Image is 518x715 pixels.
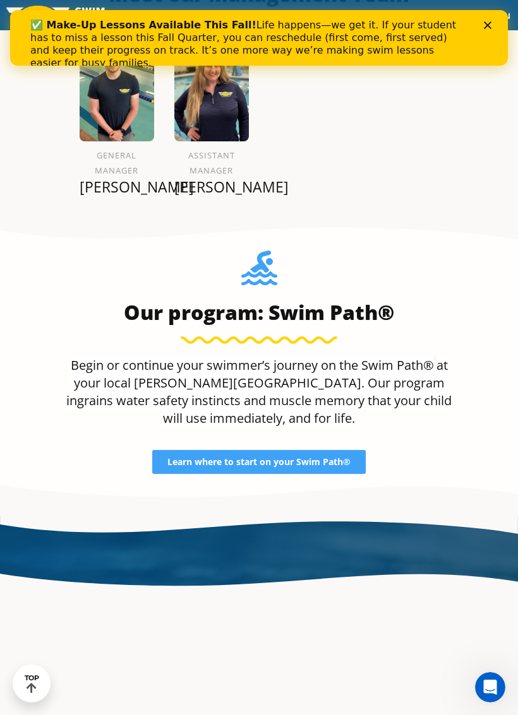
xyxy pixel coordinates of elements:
p: [PERSON_NAME] [174,178,249,196]
div: Life happens—we get it. If your student has to miss a lesson this Fall Quarter, you can reschedul... [20,9,457,59]
h6: Assistant Manager [174,148,249,178]
span: Learn where to start on your Swim Path® [167,458,351,466]
iframe: Intercom live chat [475,672,505,702]
a: Learn where to start on your Swim Path® [152,450,366,474]
span: at your local [PERSON_NAME][GEOGRAPHIC_DATA]. Our program ingrains water safety instincts and mus... [66,357,452,427]
button: Toggle navigation [475,6,518,25]
img: FOSS Swim School Logo [6,6,114,25]
h3: Our program: Swim Path® [63,300,455,325]
div: TOP [25,674,39,694]
h6: General Manager [80,148,154,178]
img: Joseph-Blake.png [80,30,154,141]
img: Foss-Location-Swimming-Pool-Person.svg [241,251,277,293]
p: [PERSON_NAME] [80,178,154,196]
div: Close [474,11,486,19]
b: ✅ Make-Up Lessons Available This Fall! [20,9,246,21]
img: Heidi-McCusker.png [174,30,249,141]
iframe: Intercom live chat banner [10,10,508,66]
span: Menu [483,8,510,22]
span: Begin or continue your swimmer’s journey on the Swim Path® [71,357,434,374]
